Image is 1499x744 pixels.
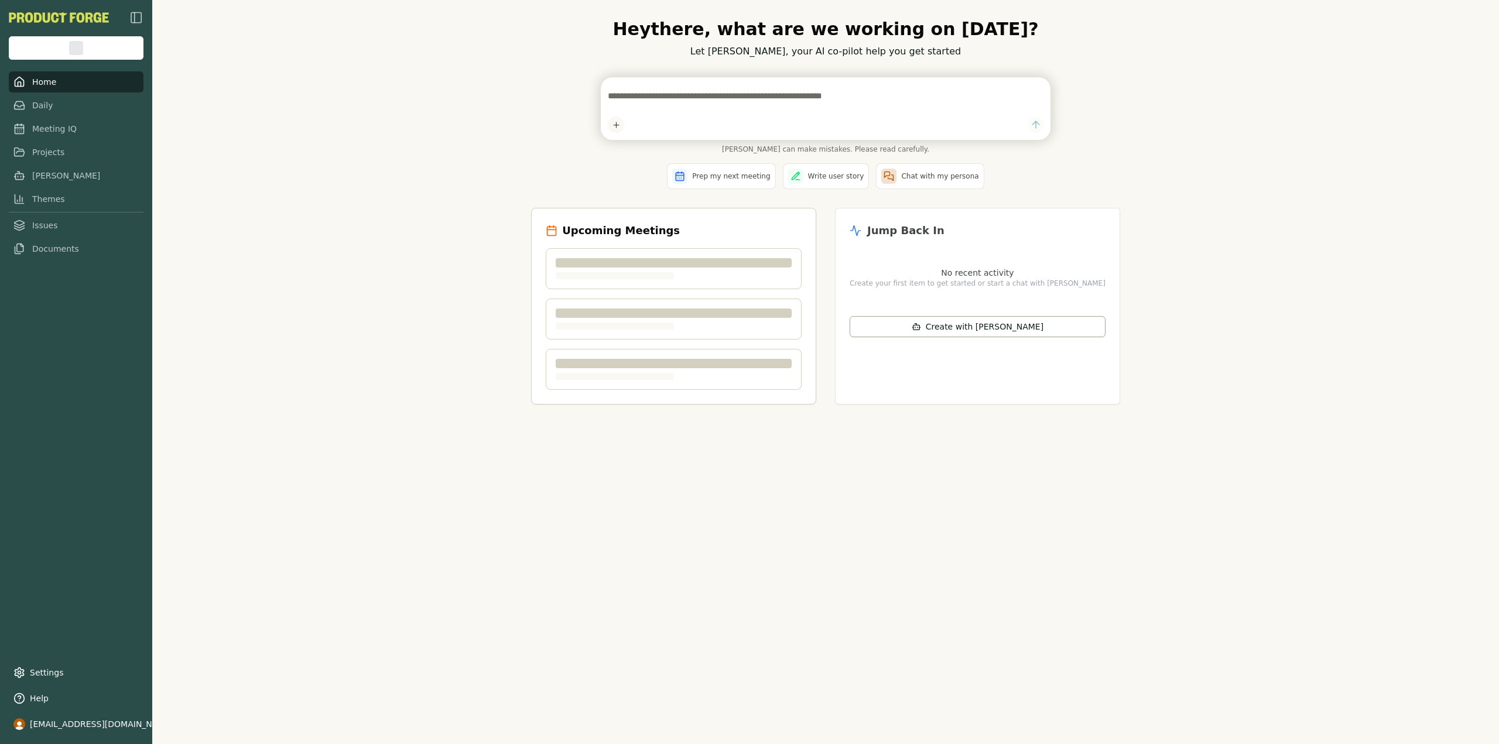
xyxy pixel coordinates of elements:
button: Close Sidebar [129,11,143,25]
a: Home [9,71,143,92]
a: Settings [9,662,143,683]
a: [PERSON_NAME] [9,165,143,186]
button: Help [9,688,143,709]
span: Write user story [808,172,864,181]
span: Chat with my persona [901,172,978,181]
p: Let [PERSON_NAME], your AI co-pilot help you get started [531,44,1120,59]
p: Create your first item to get started or start a chat with [PERSON_NAME] [850,279,1106,288]
button: Chat with my persona [876,163,984,189]
button: PF-Logo [9,12,109,23]
h2: Jump Back In [867,222,944,239]
img: sidebar [129,11,143,25]
a: Documents [9,238,143,259]
p: No recent activity [850,267,1106,279]
a: Daily [9,95,143,116]
button: [EMAIL_ADDRESS][DOMAIN_NAME] [9,714,143,735]
img: profile [13,718,25,730]
button: Add content to chat [608,116,624,133]
button: Send message [1028,117,1043,133]
h1: Hey there , what are we working on [DATE]? [531,19,1120,40]
img: Product Forge [9,12,109,23]
span: [PERSON_NAME] can make mistakes. Please read carefully. [601,145,1050,154]
button: Prep my next meeting [667,163,775,189]
a: Meeting IQ [9,118,143,139]
a: Themes [9,188,143,210]
button: Write user story [783,163,870,189]
span: Create with [PERSON_NAME] [926,321,1043,332]
a: Issues [9,215,143,236]
h2: Upcoming Meetings [562,222,680,239]
a: Projects [9,142,143,163]
button: Create with [PERSON_NAME] [850,316,1106,337]
span: Prep my next meeting [692,172,770,181]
